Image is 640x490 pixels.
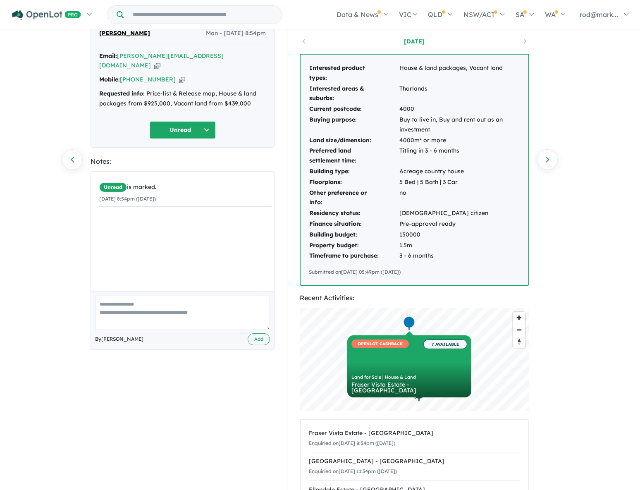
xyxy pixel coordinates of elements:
[99,182,272,192] div: is marked.
[399,115,520,135] td: Buy to live in, Buy and rent out as an investment
[399,188,520,208] td: no
[379,37,449,45] a: [DATE]
[399,63,520,84] td: House & land packages, Vacant land
[12,10,81,20] img: Openlot PRO Logo White
[399,219,520,229] td: Pre-approval ready
[309,84,399,104] td: Interested areas & suburbs:
[399,146,520,166] td: Titling in 3 - 6 months
[513,312,525,324] button: Zoom in
[99,29,150,38] span: [PERSON_NAME]
[300,292,529,304] div: Recent Activities:
[99,52,224,69] a: [PERSON_NAME][EMAIL_ADDRESS][DOMAIN_NAME]
[309,188,399,208] td: Other preference or info:
[399,104,520,115] td: 4000
[309,468,397,474] small: Enquiried on [DATE] 11:34pm ([DATE])
[309,428,520,438] div: Fraser Vista Estate - [GEOGRAPHIC_DATA]
[99,90,145,97] strong: Requested info:
[399,84,520,104] td: Thorlands
[154,61,160,70] button: Copy
[351,382,467,393] div: Fraser Vista Estate - [GEOGRAPHIC_DATA]
[399,208,520,219] td: [DEMOGRAPHIC_DATA] citizen
[99,182,127,192] span: Unread
[347,335,471,397] a: OPENLOT CASHBACK 7 AVAILABLE Land for Sale | House & Land Fraser Vista Estate - [GEOGRAPHIC_DATA]
[309,208,399,219] td: Residency status:
[95,335,143,343] span: By [PERSON_NAME]
[309,251,399,261] td: Timeframe to purchase:
[399,240,520,251] td: 1.5m
[120,76,176,83] a: [PHONE_NUMBER]
[309,146,399,166] td: Preferred land settlement time:
[309,135,399,146] td: Land size/dimension:
[309,166,399,177] td: Building type:
[309,268,520,276] div: Submitted on [DATE] 05:49pm ([DATE])
[309,240,399,251] td: Property budget:
[399,251,520,261] td: 3 - 6 months
[309,177,399,188] td: Floorplans:
[351,339,409,348] span: OPENLOT CASHBACK
[300,308,529,411] canvas: Map
[99,76,120,83] strong: Mobile:
[399,166,520,177] td: Acreage country house
[99,89,266,109] div: Price-list & Release map, House & land packages from $925,000, Vacant land from $439,000
[399,135,520,146] td: 4000m² or more
[91,156,275,167] div: Notes:
[399,177,520,188] td: 5 Bed | 5 Bath | 3 Car
[99,52,117,60] strong: Email:
[150,121,216,139] button: Unread
[399,229,520,240] td: 150000
[309,115,399,135] td: Buying purpose:
[309,219,399,229] td: Finance situation:
[403,316,416,331] div: Map marker
[248,333,270,345] button: Add
[125,6,280,24] input: Try estate name, suburb, builder or developer
[309,457,520,466] div: [GEOGRAPHIC_DATA] - [GEOGRAPHIC_DATA]
[580,10,618,19] span: rod@mark...
[309,229,399,240] td: Building budget:
[423,339,467,349] span: 7 AVAILABLE
[309,440,395,446] small: Enquiried on [DATE] 8:54pm ([DATE])
[513,324,525,336] button: Zoom out
[309,63,399,84] td: Interested product types:
[309,452,520,481] a: [GEOGRAPHIC_DATA] - [GEOGRAPHIC_DATA]Enquiried on[DATE] 11:34pm ([DATE])
[309,424,520,453] a: Fraser Vista Estate - [GEOGRAPHIC_DATA]Enquiried on[DATE] 8:54pm ([DATE])
[179,75,185,84] button: Copy
[99,196,156,202] small: [DATE] 8:54pm ([DATE])
[351,375,467,380] div: Land for Sale | House & Land
[206,29,266,38] span: Mon - [DATE] 8:54pm
[513,336,525,348] button: Reset bearing to north
[309,104,399,115] td: Current postcode:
